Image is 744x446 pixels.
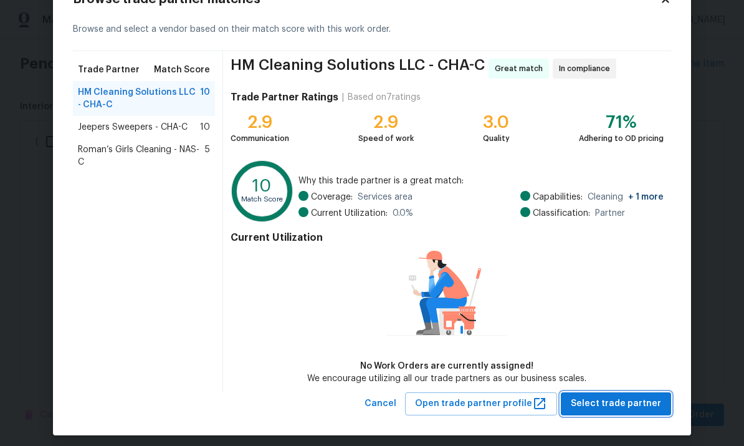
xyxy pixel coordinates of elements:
[73,8,671,51] div: Browse and select a vendor based on their match score with this work order.
[154,64,210,76] span: Match Score
[78,86,200,111] span: HM Cleaning Solutions LLC - CHA-C
[483,116,510,128] div: 3.0
[533,207,590,220] span: Classification:
[588,191,664,203] span: Cleaning
[231,91,338,104] h4: Trade Partner Ratings
[348,91,421,104] div: Based on 7 ratings
[358,191,413,203] span: Services area
[307,360,586,372] div: No Work Orders are currently assigned!
[252,177,272,195] text: 10
[393,207,413,220] span: 0.0 %
[595,207,625,220] span: Partner
[200,86,210,111] span: 10
[231,132,289,145] div: Communication
[415,396,547,412] span: Open trade partner profile
[338,91,348,104] div: |
[579,116,664,128] div: 71%
[579,132,664,145] div: Adhering to OD pricing
[405,392,557,415] button: Open trade partner profile
[200,121,210,133] span: 10
[533,191,583,203] span: Capabilities:
[358,132,414,145] div: Speed of work
[78,121,188,133] span: Jeepers Sweepers - CHA-C
[298,175,664,187] span: Why this trade partner is a great match:
[628,193,664,201] span: + 1 more
[241,196,283,203] text: Match Score
[358,116,414,128] div: 2.9
[365,396,396,412] span: Cancel
[561,392,671,415] button: Select trade partner
[360,392,401,415] button: Cancel
[231,116,289,128] div: 2.9
[78,143,205,168] span: Roman’s Girls Cleaning - NAS-C
[571,396,661,412] span: Select trade partner
[311,207,388,220] span: Current Utilization:
[559,62,615,75] span: In compliance
[231,231,664,244] h4: Current Utilization
[231,59,485,79] span: HM Cleaning Solutions LLC - CHA-C
[78,64,140,76] span: Trade Partner
[307,372,586,385] div: We encourage utilizing all our trade partners as our business scales.
[483,132,510,145] div: Quality
[205,143,210,168] span: 5
[311,191,353,203] span: Coverage:
[495,62,548,75] span: Great match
